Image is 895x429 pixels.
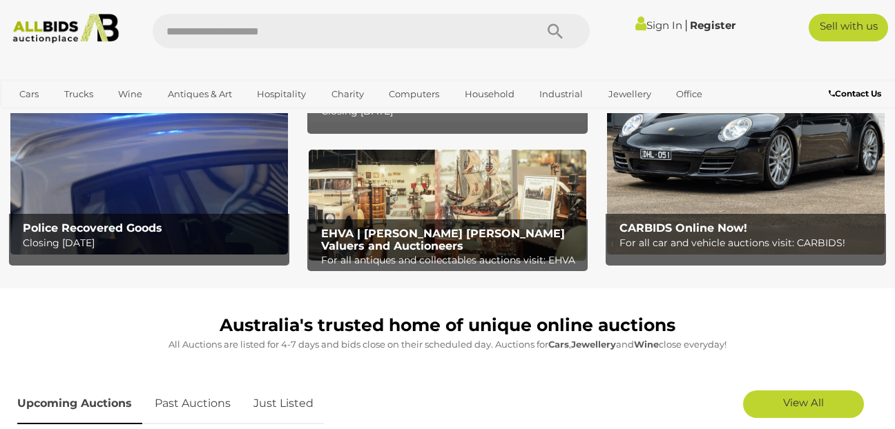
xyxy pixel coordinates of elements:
[7,14,126,43] img: Allbids.com.au
[243,383,324,424] a: Just Listed
[321,252,581,269] p: For all antiques and collectables auctions visit: EHVA
[743,390,864,418] a: View All
[619,221,747,235] b: CARBIDS Online Now!
[17,337,878,352] p: All Auctions are listed for 4-7 days and bids close on their scheduled day. Auctions for , and cl...
[607,11,885,254] a: CARBIDS Online Now! CARBIDS Online Now! For all car and vehicle auctions visit: CARBIDS!
[144,383,241,424] a: Past Auctions
[55,83,102,106] a: Trucks
[380,83,448,106] a: Computers
[17,316,878,335] h1: Australia's trusted home of unique online auctions
[10,83,48,106] a: Cars
[10,11,288,254] img: Police Recovered Goods
[783,396,824,409] span: View All
[248,83,315,106] a: Hospitality
[321,227,565,252] b: EHVA | [PERSON_NAME] [PERSON_NAME] Valuers and Auctioneers
[809,14,888,41] a: Sell with us
[684,17,688,32] span: |
[571,339,616,350] strong: Jewellery
[829,88,881,99] b: Contact Us
[456,83,523,106] a: Household
[607,11,885,254] img: CARBIDS Online Now!
[323,83,373,106] a: Charity
[530,83,592,106] a: Industrial
[635,19,682,32] a: Sign In
[17,383,142,424] a: Upcoming Auctions
[10,11,288,254] a: Police Recovered Goods Police Recovered Goods Closing [DATE]
[23,221,162,235] b: Police Recovered Goods
[109,83,151,106] a: Wine
[64,106,180,128] a: [GEOGRAPHIC_DATA]
[10,106,57,128] a: Sports
[159,83,241,106] a: Antiques & Art
[309,150,586,261] a: EHVA | Evans Hastings Valuers and Auctioneers EHVA | [PERSON_NAME] [PERSON_NAME] Valuers and Auct...
[23,235,282,252] p: Closing [DATE]
[521,14,590,48] button: Search
[599,83,660,106] a: Jewellery
[309,150,586,261] img: EHVA | Evans Hastings Valuers and Auctioneers
[667,83,711,106] a: Office
[634,339,659,350] strong: Wine
[309,11,586,122] a: Computers & IT Auction Computers & IT Auction Closing [DATE]
[829,86,885,101] a: Contact Us
[548,339,569,350] strong: Cars
[690,19,735,32] a: Register
[619,235,879,252] p: For all car and vehicle auctions visit: CARBIDS!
